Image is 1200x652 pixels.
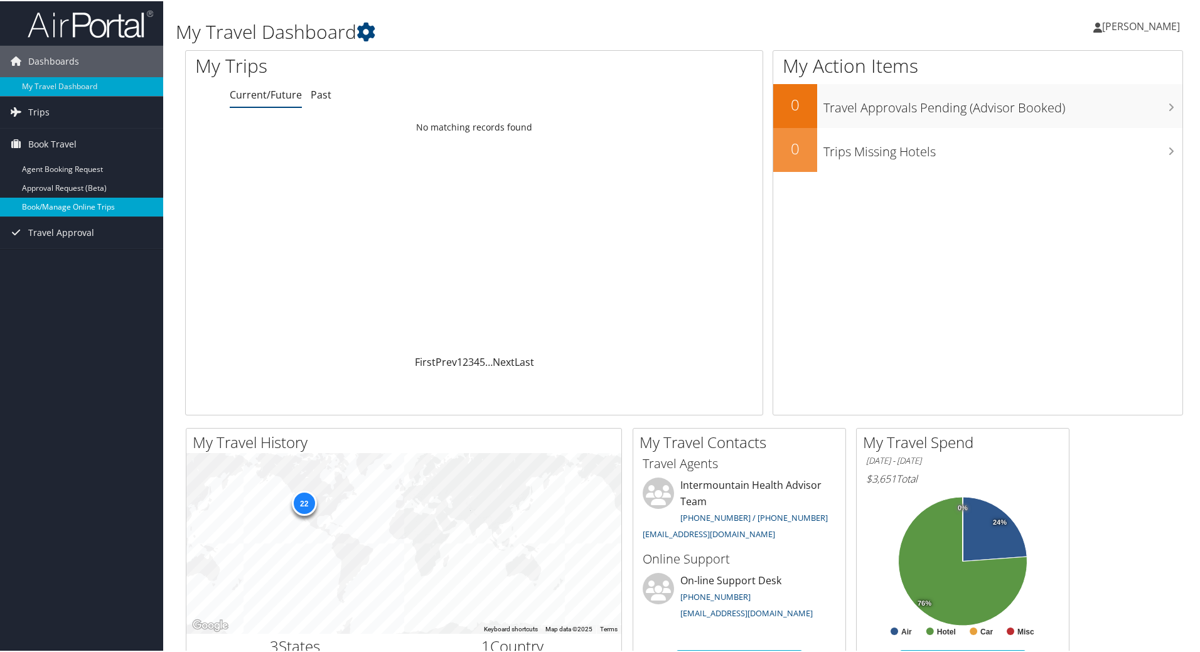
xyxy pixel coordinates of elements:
h1: My Action Items [773,51,1182,78]
h2: 0 [773,137,817,158]
span: … [485,354,493,368]
text: Misc [1017,626,1034,635]
h2: My Travel History [193,430,621,452]
h6: Total [866,471,1059,484]
a: 3 [468,354,474,368]
a: Terms (opens in new tab) [600,624,618,631]
tspan: 0% [958,503,968,511]
h1: My Travel Dashboard [176,18,854,44]
h3: Online Support [643,549,836,567]
span: Trips [28,95,50,127]
tspan: 24% [993,518,1007,525]
a: [PHONE_NUMBER] / [PHONE_NUMBER] [680,511,828,522]
a: Current/Future [230,87,302,100]
a: Open this area in Google Maps (opens a new window) [190,616,231,633]
a: 1 [457,354,463,368]
tspan: 76% [918,599,931,606]
div: 22 [291,489,316,515]
img: airportal-logo.png [28,8,153,38]
h3: Trips Missing Hotels [823,136,1182,159]
a: First [415,354,436,368]
li: Intermountain Health Advisor Team [636,476,842,543]
a: 4 [474,354,479,368]
text: Air [901,626,912,635]
span: Book Travel [28,127,77,159]
a: Next [493,354,515,368]
span: Map data ©2025 [545,624,592,631]
h2: My Travel Contacts [640,430,845,452]
a: [PERSON_NAME] [1093,6,1192,44]
text: Car [980,626,993,635]
text: Hotel [937,626,956,635]
a: [EMAIL_ADDRESS][DOMAIN_NAME] [680,606,813,617]
h3: Travel Agents [643,454,836,471]
span: [PERSON_NAME] [1102,18,1180,32]
li: On-line Support Desk [636,572,842,623]
a: Prev [436,354,457,368]
h1: My Trips [195,51,513,78]
button: Keyboard shortcuts [484,624,538,633]
a: [EMAIL_ADDRESS][DOMAIN_NAME] [643,527,775,538]
img: Google [190,616,231,633]
h6: [DATE] - [DATE] [866,454,1059,466]
span: $3,651 [866,471,896,484]
td: No matching records found [186,115,763,137]
a: Last [515,354,534,368]
a: [PHONE_NUMBER] [680,590,751,601]
a: Past [311,87,331,100]
span: Dashboards [28,45,79,76]
span: Travel Approval [28,216,94,247]
h2: My Travel Spend [863,430,1069,452]
h2: 0 [773,93,817,114]
a: 5 [479,354,485,368]
a: 0Travel Approvals Pending (Advisor Booked) [773,83,1182,127]
h3: Travel Approvals Pending (Advisor Booked) [823,92,1182,115]
a: 0Trips Missing Hotels [773,127,1182,171]
a: 2 [463,354,468,368]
